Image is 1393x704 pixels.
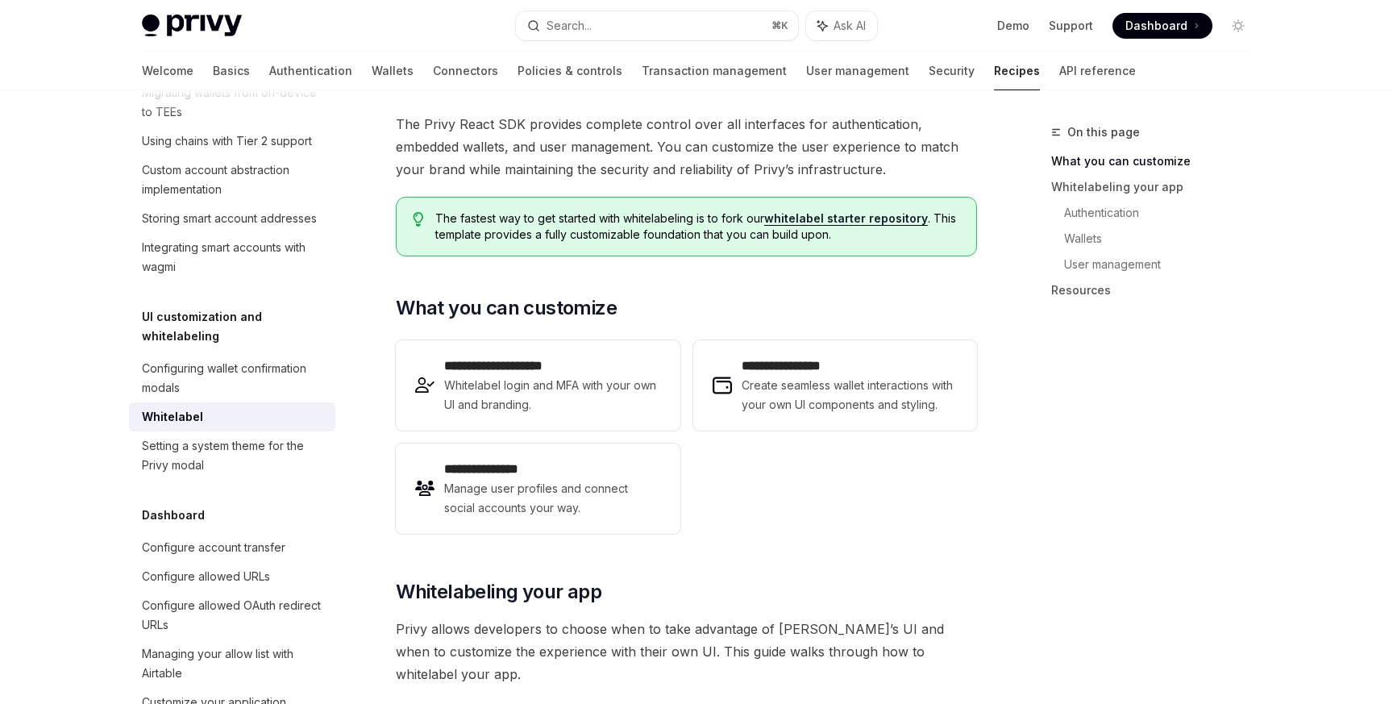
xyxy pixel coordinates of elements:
div: Configure allowed OAuth redirect URLs [142,596,326,635]
a: Whitelabeling your app [1051,174,1264,200]
a: Configure allowed OAuth redirect URLs [129,591,335,639]
a: Storing smart account addresses [129,204,335,233]
a: Policies & controls [518,52,622,90]
button: Ask AI [806,11,877,40]
span: The fastest way to get started with whitelabeling is to fork our . This template provides a fully... [435,210,960,243]
span: Whitelabel login and MFA with your own UI and branding. [444,376,660,414]
svg: Tip [413,212,424,227]
div: Custom account abstraction implementation [142,160,326,199]
span: What you can customize [396,295,617,321]
div: Storing smart account addresses [142,209,317,228]
a: Setting a system theme for the Privy modal [129,431,335,480]
a: **** **** **** *Create seamless wallet interactions with your own UI components and styling. [693,340,977,431]
span: Dashboard [1125,18,1187,34]
a: Wallets [1064,226,1264,252]
div: Configure allowed URLs [142,567,270,586]
a: Authentication [1064,200,1264,226]
a: Welcome [142,52,193,90]
span: The Privy React SDK provides complete control over all interfaces for authentication, embedded wa... [396,113,977,181]
h5: UI customization and whitelabeling [142,307,335,346]
a: User management [806,52,909,90]
span: Privy allows developers to choose when to take advantage of [PERSON_NAME]’s UI and when to custom... [396,618,977,685]
a: Demo [997,18,1029,34]
div: Whitelabel [142,407,203,427]
div: Integrating smart accounts with wagmi [142,238,326,277]
a: Custom account abstraction implementation [129,156,335,204]
a: What you can customize [1051,148,1264,174]
a: Recipes [994,52,1040,90]
div: Managing your allow list with Airtable [142,644,326,683]
a: Connectors [433,52,498,90]
div: Search... [547,16,592,35]
a: Dashboard [1112,13,1212,39]
a: Configure allowed URLs [129,562,335,591]
button: Toggle dark mode [1225,13,1251,39]
a: Transaction management [642,52,787,90]
a: Whitelabel [129,402,335,431]
a: Support [1049,18,1093,34]
a: whitelabel starter repository [764,211,928,226]
a: **** **** *****Manage user profiles and connect social accounts your way. [396,444,680,534]
a: Basics [213,52,250,90]
a: Configure account transfer [129,533,335,562]
span: Whitelabeling your app [396,579,601,605]
button: Search...⌘K [516,11,798,40]
a: Integrating smart accounts with wagmi [129,233,335,281]
div: Setting a system theme for the Privy modal [142,436,326,475]
a: Using chains with Tier 2 support [129,127,335,156]
div: Configuring wallet confirmation modals [142,359,326,398]
div: Configure account transfer [142,538,285,557]
a: Authentication [269,52,352,90]
span: Manage user profiles and connect social accounts your way. [444,479,660,518]
a: Wallets [372,52,414,90]
a: User management [1064,252,1264,277]
span: ⌘ K [771,19,788,32]
h5: Dashboard [142,506,205,525]
a: Resources [1051,277,1264,303]
span: On this page [1067,123,1140,142]
span: Ask AI [834,18,866,34]
span: Create seamless wallet interactions with your own UI components and styling. [742,376,958,414]
div: Using chains with Tier 2 support [142,131,312,151]
a: Managing your allow list with Airtable [129,639,335,688]
img: light logo [142,15,242,37]
a: Security [929,52,975,90]
a: Configuring wallet confirmation modals [129,354,335,402]
a: API reference [1059,52,1136,90]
